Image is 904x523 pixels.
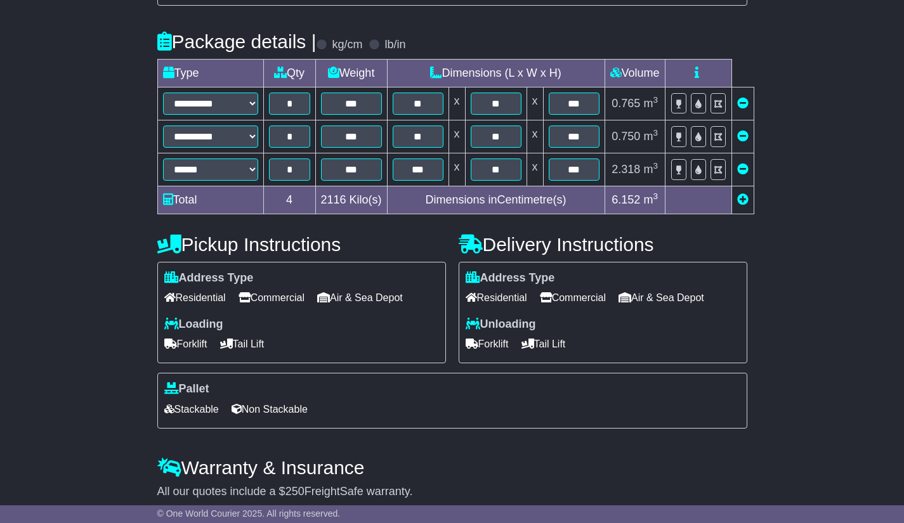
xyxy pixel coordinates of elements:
label: kg/cm [332,38,362,52]
span: 6.152 [612,193,640,206]
label: Address Type [466,271,555,285]
span: Air & Sea Depot [317,288,403,307]
td: x [527,153,543,186]
span: 250 [285,485,305,498]
td: Type [157,59,263,87]
div: All our quotes include a $ FreightSafe warranty. [157,485,747,499]
span: Commercial [540,288,606,307]
span: Residential [164,288,226,307]
td: Volume [605,59,665,87]
a: Remove this item [737,163,749,176]
td: Weight [315,59,387,87]
label: Loading [164,318,223,332]
span: Commercial [239,288,305,307]
span: 2.318 [612,163,640,176]
span: © One World Courier 2025. All rights reserved. [157,508,341,519]
label: lb/in [384,38,405,52]
label: Unloading [466,318,536,332]
a: Add new item [737,193,749,206]
td: x [449,120,465,153]
td: Kilo(s) [315,186,387,214]
td: Qty [263,59,315,87]
label: Address Type [164,271,254,285]
label: Pallet [164,382,209,396]
span: m [643,163,658,176]
span: Non Stackable [232,399,308,419]
span: 2116 [321,193,346,206]
span: Tail Lift [220,334,265,354]
sup: 3 [653,95,658,105]
td: Dimensions in Centimetre(s) [387,186,605,214]
span: m [643,130,658,143]
td: x [527,120,543,153]
span: Tail Lift [521,334,566,354]
span: Residential [466,288,527,307]
a: Remove this item [737,97,749,110]
td: x [449,153,465,186]
td: 4 [263,186,315,214]
span: 0.750 [612,130,640,143]
a: Remove this item [737,130,749,143]
h4: Warranty & Insurance [157,457,747,478]
td: x [527,87,543,120]
span: m [643,193,658,206]
span: Stackable [164,399,219,419]
span: Forklift [164,334,207,354]
h4: Package details | [157,31,317,52]
h4: Delivery Instructions [459,234,747,255]
sup: 3 [653,191,658,201]
td: x [449,87,465,120]
span: 0.765 [612,97,640,110]
sup: 3 [653,128,658,138]
td: Total [157,186,263,214]
span: Forklift [466,334,509,354]
span: Air & Sea Depot [619,288,704,307]
sup: 3 [653,161,658,171]
span: m [643,97,658,110]
h4: Pickup Instructions [157,234,446,255]
td: Dimensions (L x W x H) [387,59,605,87]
